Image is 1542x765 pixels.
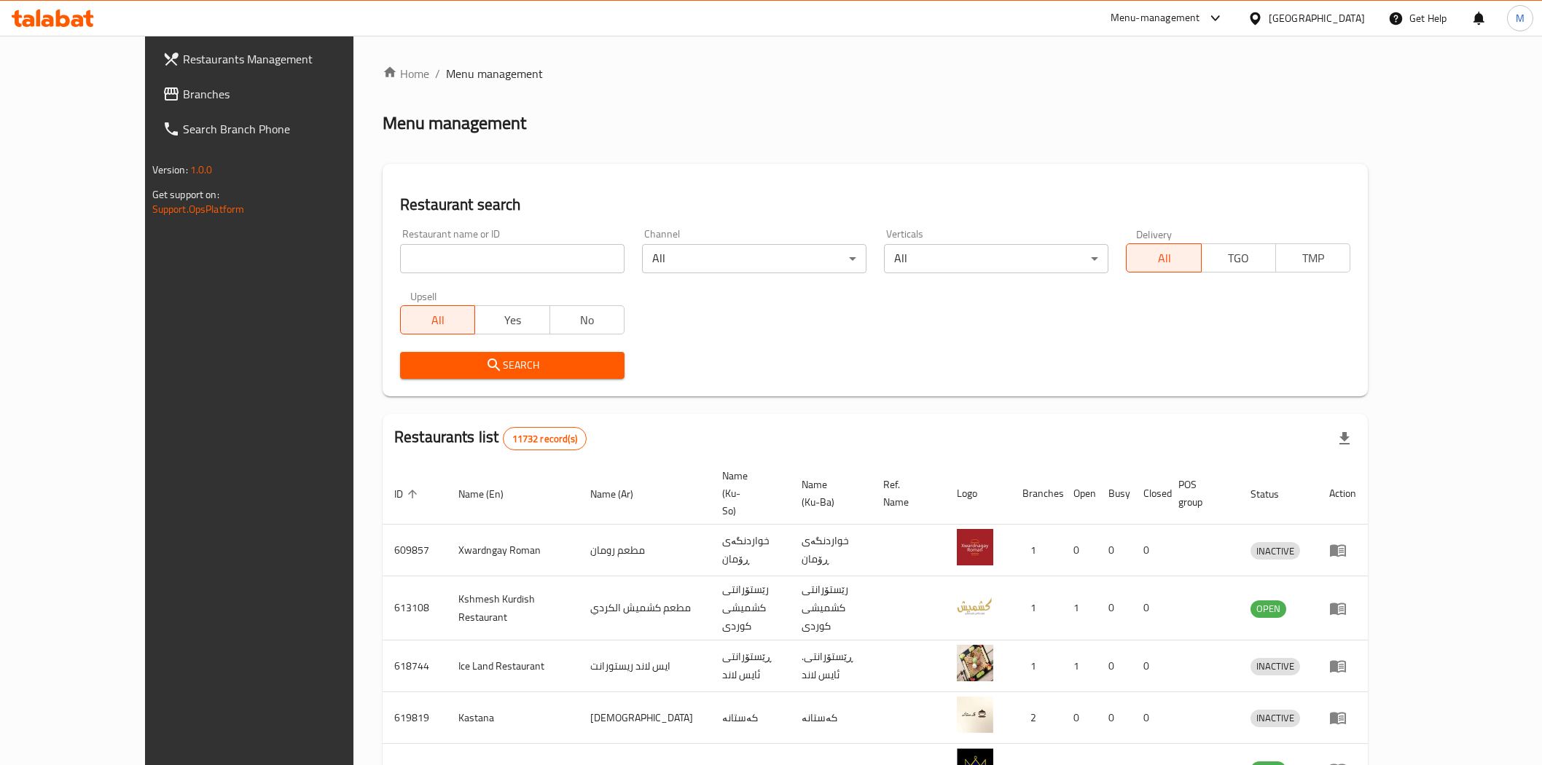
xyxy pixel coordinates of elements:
[383,65,429,82] a: Home
[183,85,391,103] span: Branches
[152,160,188,179] span: Version:
[579,525,711,576] td: مطعم رومان
[1132,248,1195,269] span: All
[383,111,526,135] h2: Menu management
[400,194,1350,216] h2: Restaurant search
[394,485,422,503] span: ID
[1011,576,1062,640] td: 1
[400,244,625,273] input: Search for restaurant name or ID..
[790,525,872,576] td: خواردنگەی ڕۆمان
[590,485,652,503] span: Name (Ar)
[1251,600,1286,618] div: OPEN
[1251,542,1300,560] div: INACTIVE
[504,432,586,446] span: 11732 record(s)
[474,305,549,334] button: Yes
[549,305,625,334] button: No
[1062,525,1097,576] td: 0
[802,476,854,511] span: Name (Ku-Ba)
[152,200,245,219] a: Support.OpsPlatform
[790,640,872,692] td: .ڕێستۆرانتی ئایس لاند
[1329,657,1356,675] div: Menu
[1251,710,1300,727] div: INACTIVE
[435,65,440,82] li: /
[400,352,625,379] button: Search
[722,467,772,519] span: Name (Ku-So)
[446,65,543,82] span: Menu management
[1251,600,1286,617] span: OPEN
[711,692,790,744] td: کەستانە
[152,185,219,204] span: Get support on:
[884,244,1108,273] div: All
[183,120,391,138] span: Search Branch Phone
[1097,525,1132,576] td: 0
[1269,10,1365,26] div: [GEOGRAPHIC_DATA]
[1327,421,1362,456] div: Export file
[481,310,544,331] span: Yes
[1097,692,1132,744] td: 0
[1011,692,1062,744] td: 2
[1516,10,1525,26] span: M
[1132,692,1167,744] td: 0
[1282,248,1345,269] span: TMP
[1062,640,1097,692] td: 1
[579,640,711,692] td: ايس لاند ريستورانت
[183,50,391,68] span: Restaurants Management
[407,310,469,331] span: All
[383,692,447,744] td: 619819
[412,356,613,374] span: Search
[1208,248,1270,269] span: TGO
[1126,243,1201,272] button: All
[447,525,579,576] td: Xwardngay Roman
[503,427,587,450] div: Total records count
[383,640,447,692] td: 618744
[383,576,447,640] td: 613108
[1329,541,1356,559] div: Menu
[957,587,993,624] img: Kshmesh Kurdish Restaurant
[1062,692,1097,744] td: 0
[383,65,1368,82] nav: breadcrumb
[1011,525,1062,576] td: 1
[1251,543,1300,560] span: INACTIVE
[394,426,587,450] h2: Restaurants list
[1251,658,1300,675] span: INACTIVE
[190,160,213,179] span: 1.0.0
[945,463,1011,525] th: Logo
[790,576,872,640] td: رێستۆرانتی کشمیشى كوردى
[1132,640,1167,692] td: 0
[556,310,619,331] span: No
[957,529,993,565] img: Xwardngay Roman
[447,692,579,744] td: Kastana
[1201,243,1276,272] button: TGO
[1136,229,1173,239] label: Delivery
[1132,525,1167,576] td: 0
[1011,463,1062,525] th: Branches
[151,42,402,76] a: Restaurants Management
[1178,476,1221,511] span: POS group
[1062,576,1097,640] td: 1
[1132,576,1167,640] td: 0
[383,525,447,576] td: 609857
[400,305,475,334] button: All
[151,111,402,146] a: Search Branch Phone
[1251,485,1298,503] span: Status
[883,476,928,511] span: Ref. Name
[642,244,866,273] div: All
[1132,463,1167,525] th: Closed
[447,640,579,692] td: Ice Land Restaurant
[447,576,579,640] td: Kshmesh Kurdish Restaurant
[1062,463,1097,525] th: Open
[458,485,523,503] span: Name (En)
[1329,709,1356,726] div: Menu
[1011,640,1062,692] td: 1
[1251,658,1300,675] div: INACTIVE
[1318,463,1368,525] th: Action
[1275,243,1350,272] button: TMP
[1097,576,1132,640] td: 0
[790,692,872,744] td: کەستانە
[1097,640,1132,692] td: 0
[579,692,711,744] td: [DEMOGRAPHIC_DATA]
[1329,600,1356,617] div: Menu
[711,525,790,576] td: خواردنگەی ڕۆمان
[957,645,993,681] img: Ice Land Restaurant
[957,697,993,733] img: Kastana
